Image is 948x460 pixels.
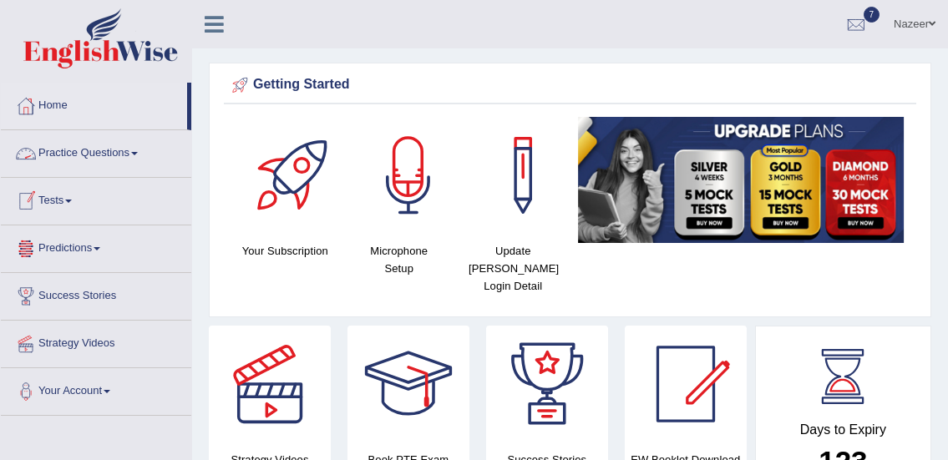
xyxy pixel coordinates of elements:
[1,83,187,124] a: Home
[774,422,912,437] h4: Days to Expiry
[1,225,191,267] a: Predictions
[350,242,447,277] h4: Microphone Setup
[1,273,191,315] a: Success Stories
[864,7,880,23] span: 7
[1,178,191,220] a: Tests
[1,368,191,410] a: Your Account
[464,242,561,295] h4: Update [PERSON_NAME] Login Detail
[228,73,912,98] div: Getting Started
[1,130,191,172] a: Practice Questions
[236,242,333,260] h4: Your Subscription
[1,321,191,362] a: Strategy Videos
[578,117,904,243] img: small5.jpg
